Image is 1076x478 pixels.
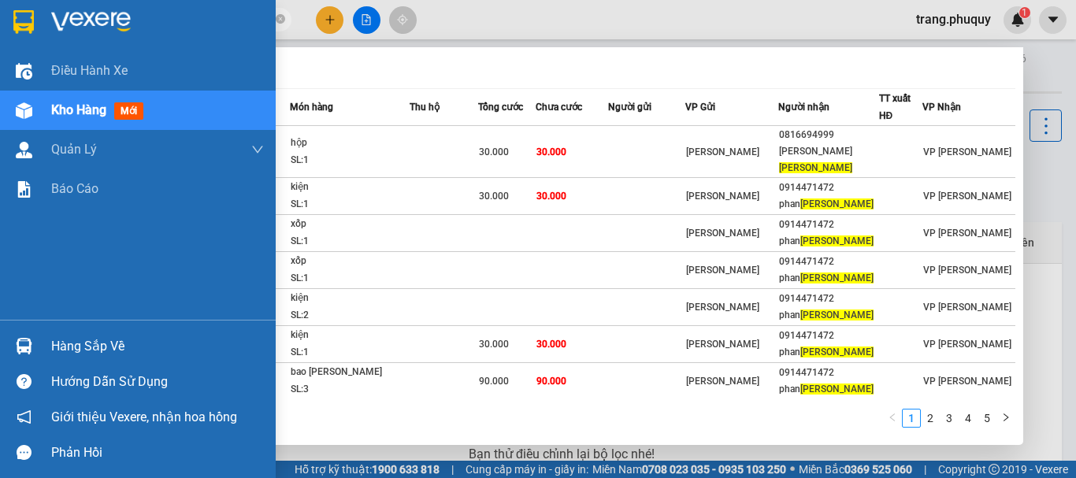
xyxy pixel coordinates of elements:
span: [PERSON_NAME] [686,302,759,313]
span: left [888,413,897,422]
li: 2 [921,409,940,428]
li: Next Page [996,409,1015,428]
span: right [1001,413,1011,422]
div: phan [779,270,877,287]
a: 5 [978,409,996,427]
span: close-circle [276,14,285,24]
div: kiện [291,290,409,307]
div: SL: 1 [291,270,409,287]
span: notification [17,409,32,424]
img: solution-icon [16,181,32,198]
div: xốp [291,253,409,270]
span: Món hàng [290,102,333,113]
div: SL: 2 [291,307,409,324]
li: 4 [959,409,978,428]
span: [PERSON_NAME] [686,228,759,239]
a: 2 [922,409,939,427]
div: SL: 1 [291,152,409,169]
li: 3 [940,409,959,428]
div: 0914471472 [779,180,877,196]
span: down [251,143,264,156]
span: 30.000 [479,191,509,202]
span: [PERSON_NAME] [800,272,874,283]
span: TT xuất HĐ [879,93,911,121]
img: warehouse-icon [16,142,32,158]
span: close-circle [276,13,285,28]
div: Phản hồi [51,441,264,465]
span: [PERSON_NAME] [779,162,852,173]
div: Hàng sắp về [51,335,264,358]
a: 3 [941,409,958,427]
div: kiện [291,179,409,196]
div: kiện [291,327,409,344]
span: VP [PERSON_NAME] [923,339,1011,350]
span: Giới thiệu Vexere, nhận hoa hồng [51,407,237,427]
div: SL: 1 [291,344,409,361]
div: 0914471472 [779,365,877,381]
span: [PERSON_NAME] [686,376,759,387]
span: Người nhận [778,102,829,113]
div: 0816694999 [779,127,877,143]
span: VP Nhận [922,102,961,113]
div: phan [779,344,877,361]
img: warehouse-icon [16,102,32,119]
div: [PERSON_NAME] [779,143,877,176]
li: Previous Page [883,409,902,428]
span: 30.000 [536,191,566,202]
span: mới [114,102,143,120]
span: Kho hàng [51,102,106,117]
span: question-circle [17,374,32,389]
span: 30.000 [536,339,566,350]
span: [PERSON_NAME] [800,235,874,246]
span: VP [PERSON_NAME] [923,302,1011,313]
div: 0914471472 [779,328,877,344]
span: [PERSON_NAME] [800,346,874,358]
div: phan [779,233,877,250]
div: SL: 1 [291,233,409,250]
span: VP Gửi [685,102,715,113]
span: [PERSON_NAME] [800,384,874,395]
span: 30.000 [536,146,566,157]
a: 1 [903,409,920,427]
span: Chưa cước [536,102,582,113]
li: 1 [902,409,921,428]
div: 0914471472 [779,291,877,307]
span: message [17,445,32,460]
span: VP [PERSON_NAME] [923,228,1011,239]
span: Điều hành xe [51,61,128,80]
div: xốp [291,216,409,233]
span: VP [PERSON_NAME] [923,191,1011,202]
span: 90.000 [479,376,509,387]
img: warehouse-icon [16,63,32,80]
a: 4 [959,409,977,427]
span: [PERSON_NAME] [686,265,759,276]
span: VP [PERSON_NAME] [923,376,1011,387]
span: 30.000 [479,146,509,157]
span: [PERSON_NAME] [686,339,759,350]
span: [PERSON_NAME] [686,191,759,202]
button: left [883,409,902,428]
div: 0914471472 [779,217,877,233]
span: Tổng cước [478,102,523,113]
div: Hướng dẫn sử dụng [51,370,264,394]
div: phan [779,307,877,324]
span: Thu hộ [410,102,440,113]
div: phan [779,381,877,398]
span: Báo cáo [51,179,98,198]
span: 90.000 [536,376,566,387]
div: 0914471472 [779,254,877,270]
img: warehouse-icon [16,338,32,354]
span: Người gửi [608,102,651,113]
div: phan [779,196,877,213]
span: VP [PERSON_NAME] [923,265,1011,276]
span: [PERSON_NAME] [800,198,874,209]
div: bao [PERSON_NAME] [291,364,409,381]
span: [PERSON_NAME] [686,146,759,157]
button: right [996,409,1015,428]
img: logo-vxr [13,10,34,34]
span: VP [PERSON_NAME] [923,146,1011,157]
span: 30.000 [479,339,509,350]
li: 5 [978,409,996,428]
span: [PERSON_NAME] [800,309,874,321]
div: hộp [291,135,409,152]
